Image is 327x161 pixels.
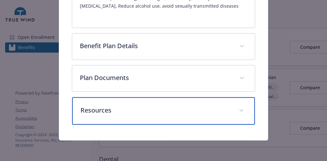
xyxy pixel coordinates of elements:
[72,65,255,91] div: Plan Documents
[80,106,231,115] p: Resources
[80,41,232,51] p: Benefit Plan Details
[72,97,255,125] div: Resources
[72,33,255,60] div: Benefit Plan Details
[80,73,232,83] p: Plan Documents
